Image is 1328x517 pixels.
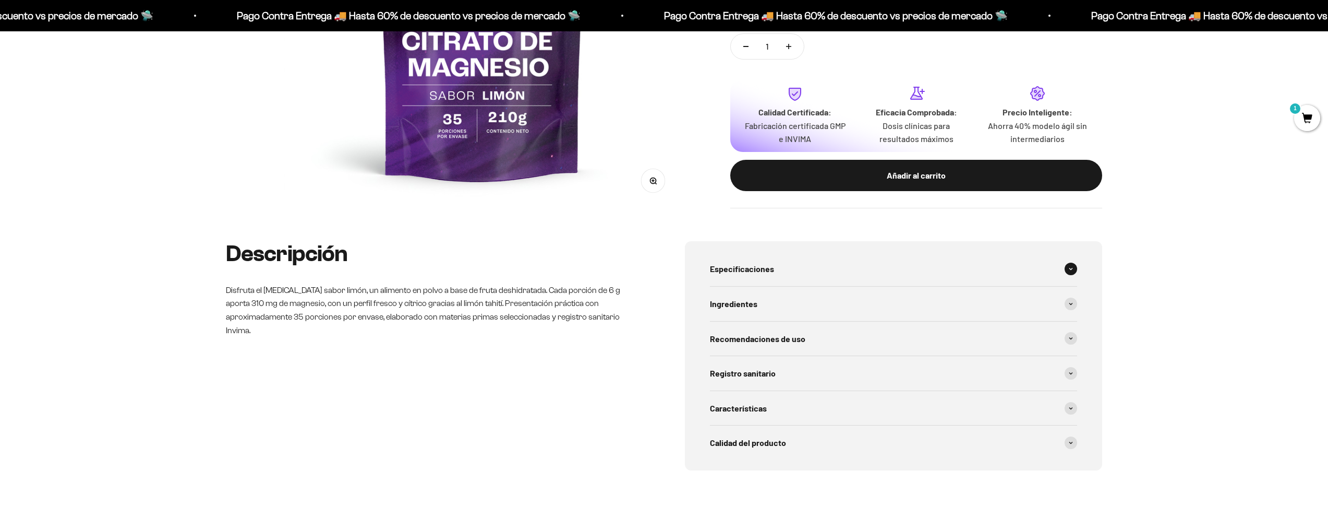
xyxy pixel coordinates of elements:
summary: Características [710,391,1077,426]
span: Recomendaciones de uso [710,332,805,346]
div: Añadir al carrito [751,169,1081,182]
summary: Registro sanitario [710,356,1077,391]
p: Fabricación certificada GMP e INVIMA [743,119,847,145]
span: Registro sanitario [710,367,776,380]
summary: Ingredientes [710,287,1077,321]
p: Disfruta el [MEDICAL_DATA] sabor limón, un alimento en polvo a base de fruta deshidratada. Cada p... [226,284,643,337]
span: Especificaciones [710,262,774,276]
p: Pago Contra Entrega 🚚 Hasta 60% de descuento vs precios de mercado 🛸 [664,7,1008,24]
summary: Recomendaciones de uso [710,322,1077,356]
strong: Precio Inteligente: [1003,107,1072,117]
p: Ahorra 40% modelo ágil sin intermediarios [985,119,1090,145]
h2: Descripción [226,241,643,266]
summary: Calidad del producto [710,426,1077,460]
span: Características [710,402,767,415]
button: Aumentar cantidad [774,33,804,58]
a: 1 [1294,113,1320,125]
mark: 1 [1289,102,1301,115]
p: Dosis clínicas para resultados máximos [864,119,968,145]
button: Reducir cantidad [731,33,761,58]
strong: Calidad Certificada: [758,107,831,117]
strong: Eficacia Comprobada: [876,107,957,117]
span: Ingredientes [710,297,757,311]
button: Añadir al carrito [730,159,1102,191]
summary: Especificaciones [710,252,1077,286]
span: Calidad del producto [710,436,786,450]
p: Pago Contra Entrega 🚚 Hasta 60% de descuento vs precios de mercado 🛸 [237,7,581,24]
